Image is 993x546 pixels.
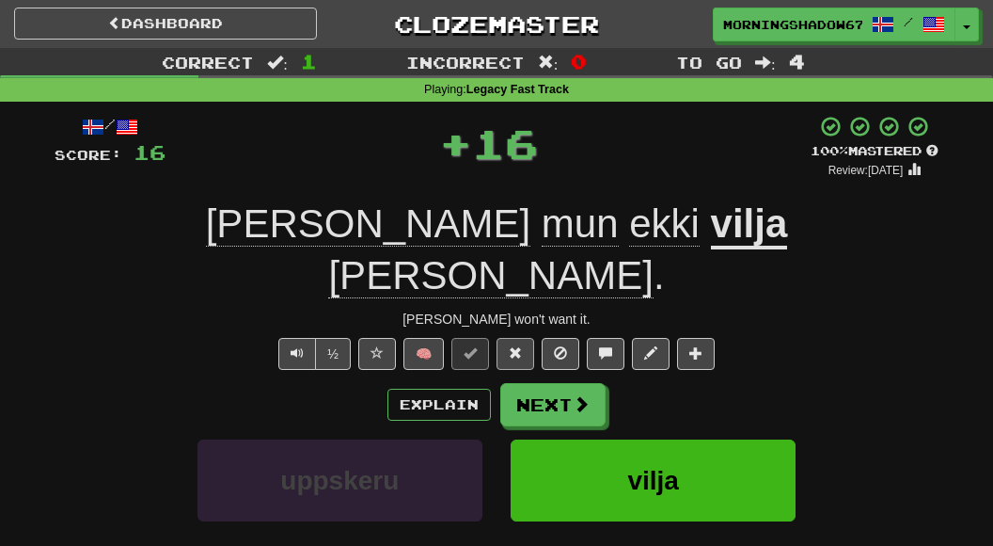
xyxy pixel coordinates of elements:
a: Clozemaster [345,8,648,40]
button: Play sentence audio (ctl+space) [278,338,316,370]
span: 4 [789,50,805,72]
span: Correct [162,53,254,72]
span: uppskeru [280,466,399,495]
button: 🧠 [403,338,444,370]
span: ekki [629,201,700,247]
strong: Legacy Fast Track [466,83,569,96]
button: Set this sentence to 100% Mastered (alt+m) [451,338,489,370]
a: MorningShadow6714 / [713,8,955,41]
button: Next [500,383,606,426]
div: / [55,115,165,138]
button: vilja [511,440,796,522]
span: : [538,55,559,71]
span: Incorrect [406,53,525,72]
button: Favorite sentence (alt+f) [358,338,396,370]
u: vilja [711,201,788,249]
span: vilja [627,466,678,495]
div: Mastered [811,143,938,160]
button: Edit sentence (alt+d) [632,338,670,370]
span: + [439,115,472,171]
span: 100 % [811,143,848,158]
button: uppskeru [197,440,482,522]
a: Dashboard [14,8,317,40]
span: Score: [55,147,122,163]
span: 1 [301,50,317,72]
button: Add to collection (alt+a) [677,338,715,370]
span: mun [542,201,619,247]
span: [PERSON_NAME] [206,201,530,247]
span: 0 [571,50,587,72]
span: To go [676,53,742,72]
button: Explain [387,389,491,421]
small: Review: [DATE] [828,164,904,177]
button: Ignore sentence (alt+i) [542,338,579,370]
button: ½ [315,338,351,370]
span: . [328,253,664,298]
div: [PERSON_NAME] won't want it. [55,310,938,329]
span: 16 [134,140,165,164]
span: MorningShadow6714 [723,16,862,33]
span: / [904,15,913,28]
span: 16 [472,120,538,167]
span: : [755,55,776,71]
span: : [267,55,288,71]
button: Discuss sentence (alt+u) [587,338,624,370]
div: Text-to-speech controls [275,338,351,370]
button: Reset to 0% Mastered (alt+r) [496,338,534,370]
span: [PERSON_NAME] [328,253,653,298]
